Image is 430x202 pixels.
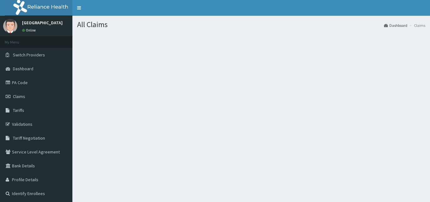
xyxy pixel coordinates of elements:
[408,23,425,28] li: Claims
[3,19,17,33] img: User Image
[22,20,63,25] p: [GEOGRAPHIC_DATA]
[384,23,407,28] a: Dashboard
[77,20,425,29] h1: All Claims
[13,52,45,58] span: Switch Providers
[22,28,37,32] a: Online
[13,94,25,99] span: Claims
[13,66,33,72] span: Dashboard
[13,107,24,113] span: Tariffs
[13,135,45,141] span: Tariff Negotiation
